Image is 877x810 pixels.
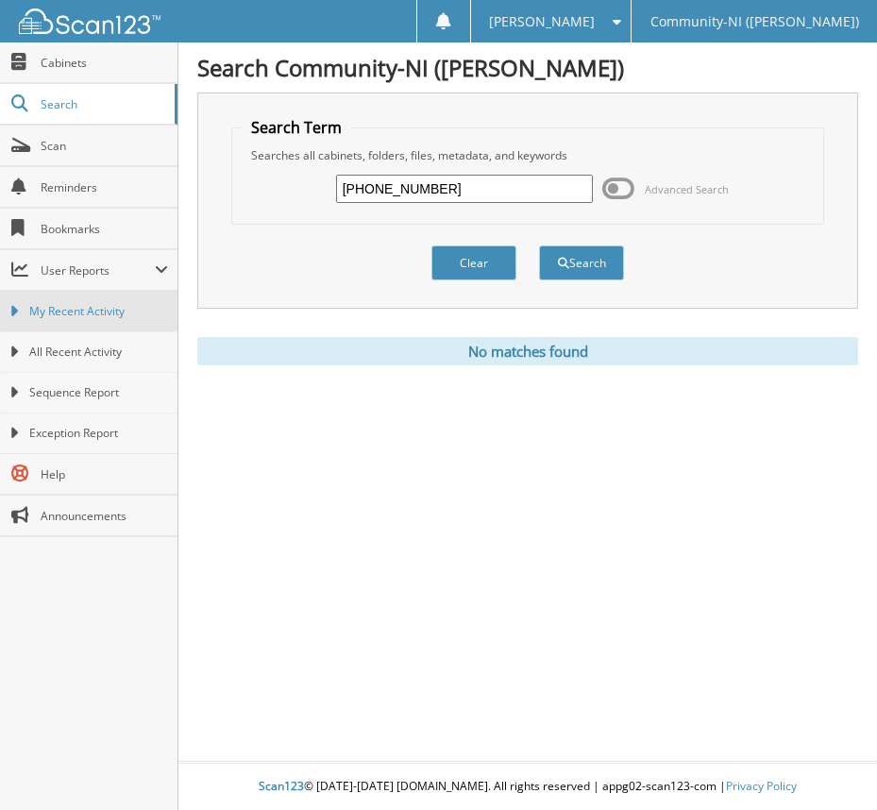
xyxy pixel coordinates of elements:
h1: Search Community-NI ([PERSON_NAME]) [197,52,858,83]
a: Privacy Policy [726,778,797,794]
span: Exception Report [29,425,168,442]
span: Community-NI ([PERSON_NAME]) [650,16,859,27]
span: Bookmarks [41,221,168,237]
span: Sequence Report [29,384,168,401]
span: Advanced Search [645,182,729,196]
iframe: Chat Widget [783,719,877,810]
span: My Recent Activity [29,303,168,320]
div: Searches all cabinets, folders, files, metadata, and keywords [242,147,814,163]
span: Cabinets [41,55,168,71]
span: Announcements [41,508,168,524]
legend: Search Term [242,117,351,138]
img: scan123-logo-white.svg [19,8,160,34]
span: Search [41,96,165,112]
div: © [DATE]-[DATE] [DOMAIN_NAME]. All rights reserved | appg02-scan123-com | [178,764,877,810]
button: Clear [431,245,516,280]
span: Help [41,466,168,482]
span: All Recent Activity [29,344,168,361]
div: No matches found [197,337,858,365]
span: [PERSON_NAME] [489,16,595,27]
button: Search [539,245,624,280]
span: User Reports [41,262,155,278]
span: Scan123 [259,778,304,794]
span: Reminders [41,179,168,195]
span: Scan [41,138,168,154]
